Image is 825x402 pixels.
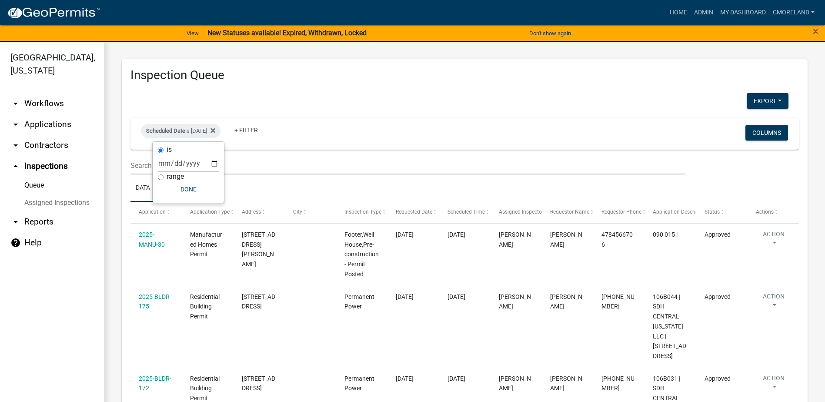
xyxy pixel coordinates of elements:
a: Home [666,4,691,21]
button: Action [756,230,792,251]
span: Dean Chapman [550,293,582,310]
span: 08/20/2025 [396,293,414,300]
span: 470-726-6014 [601,375,635,392]
span: Inspection Type [344,209,381,215]
span: City [293,209,302,215]
span: Michele Rivera [499,375,531,392]
strong: New Statuses available! Expired, Withdrawn, Locked [207,29,367,37]
datatable-header-cell: Application Type [182,202,233,223]
input: Search for inspections [130,157,685,174]
datatable-header-cell: Application Description [645,202,696,223]
datatable-header-cell: Address [233,202,284,223]
span: Assigned Inspector [499,209,544,215]
i: arrow_drop_down [10,217,21,227]
span: 090 015 | [653,231,678,238]
span: Residential Building Permit [190,375,220,402]
span: Approved [705,231,731,238]
button: Don't show again [526,26,574,40]
datatable-header-cell: City [285,202,336,223]
i: help [10,238,21,248]
a: Admin [691,4,717,21]
span: Scheduled Date [146,127,185,134]
datatable-header-cell: Requested Date [387,202,439,223]
span: Dean Chapman [550,375,582,392]
label: is [167,146,172,153]
datatable-header-cell: Actions [748,202,799,223]
a: View [183,26,202,40]
button: Done [158,181,219,197]
datatable-header-cell: Requestor Name [542,202,593,223]
span: Approved [705,293,731,300]
span: Cedrick Moreland [550,231,582,248]
datatable-header-cell: Requestor Phone [593,202,645,223]
span: 106B044 | SDH CENTRAL GEORGIA LLC | 130 CREEKSIDE RD [653,293,686,360]
span: Permanent Power [344,293,374,310]
datatable-header-cell: Application [130,202,182,223]
span: Requestor Name [550,209,589,215]
span: Application [139,209,166,215]
span: Status [705,209,720,215]
i: arrow_drop_down [10,98,21,109]
h3: Inspection Queue [130,68,799,83]
a: 2025-BLDR-175 [139,293,171,310]
datatable-header-cell: Assigned Inspector [491,202,542,223]
span: Actions [756,209,774,215]
span: Address [242,209,261,215]
i: arrow_drop_up [10,161,21,171]
datatable-header-cell: Inspection Type [336,202,387,223]
span: × [813,25,818,37]
span: 130 CREEKSIDE RD [242,293,275,310]
a: 2025-MANU-30 [139,231,165,248]
div: [DATE] [448,292,482,302]
span: Requested Date [396,209,432,215]
a: 2025-BLDR-172 [139,375,171,392]
span: 573 OLD COPELAN RD [242,231,275,268]
i: arrow_drop_down [10,119,21,130]
a: My Dashboard [717,4,769,21]
span: 08/18/2025 [396,231,414,238]
button: Action [756,292,792,314]
div: [DATE] [448,230,482,240]
datatable-header-cell: Scheduled Time [439,202,490,223]
a: + Filter [227,122,265,138]
span: 08/20/2025 [396,375,414,382]
a: cmoreland [769,4,818,21]
span: Application Type [190,209,230,215]
button: Export [747,93,788,109]
i: arrow_drop_down [10,140,21,151]
button: Action [756,374,792,395]
datatable-header-cell: Status [696,202,747,223]
a: Data [130,174,155,202]
div: is [DATE] [141,124,220,138]
span: Footer,Well House,Pre-construction - Permit Posted [344,231,379,278]
button: Close [813,26,818,37]
span: Scheduled Time [448,209,485,215]
span: 470-726-6014 [601,293,635,310]
span: 155 CREEKSIDE RD [242,375,275,392]
span: Requestor Phone [601,209,641,215]
span: Residential Building Permit [190,293,220,320]
span: Michele Rivera [499,293,531,310]
div: [DATE] [448,374,482,384]
button: Columns [745,125,788,141]
span: Manufactured Homes Permit [190,231,222,258]
span: 4784566706 [601,231,633,248]
span: Application Description [653,209,708,215]
span: Permanent Power [344,375,374,392]
span: Approved [705,375,731,382]
span: Cedrick Moreland [499,231,531,248]
label: range [167,173,184,180]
